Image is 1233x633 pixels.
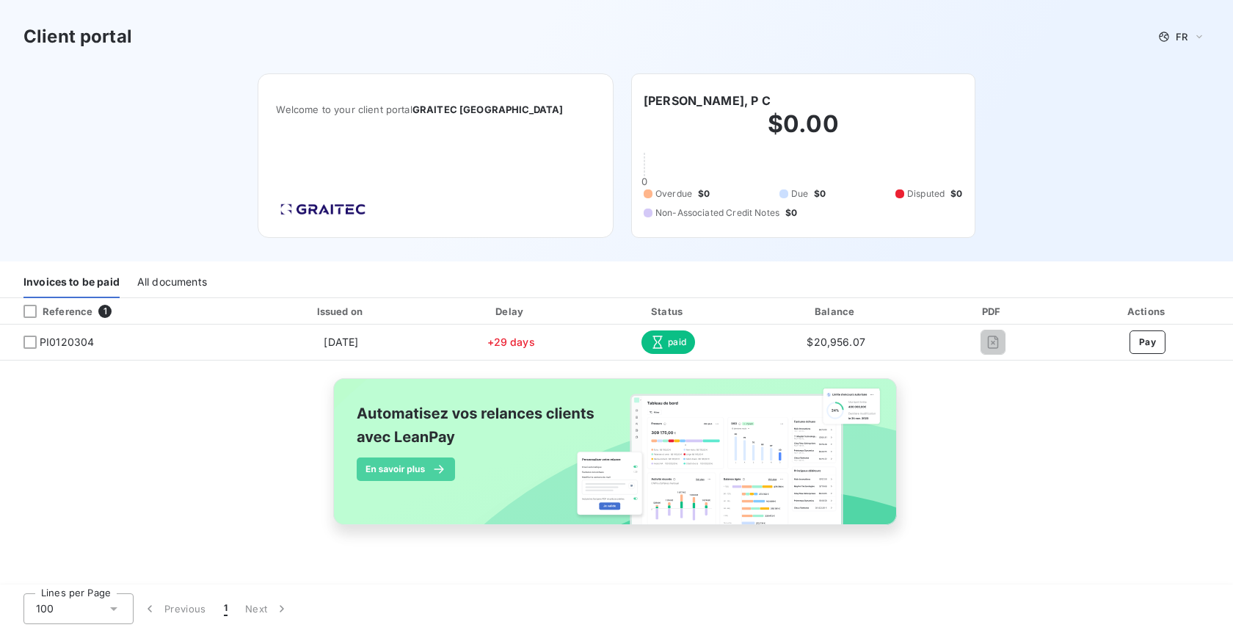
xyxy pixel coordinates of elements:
h6: [PERSON_NAME], P C [644,92,771,109]
span: 1 [224,601,228,616]
img: banner [320,369,913,550]
div: Actions [1065,304,1230,319]
span: $20,956.07 [807,336,865,348]
span: Welcome to your client portal [276,104,595,115]
span: $0 [814,187,826,200]
div: Invoices to be paid [23,267,120,298]
span: [DATE] [324,336,358,348]
div: Balance [752,304,920,319]
span: Disputed [907,187,945,200]
button: Next [236,593,298,624]
h3: Client portal [23,23,132,50]
span: FR [1176,31,1187,43]
div: Reference [12,305,92,318]
span: $0 [950,187,962,200]
span: Non-Associated Credit Notes [655,206,779,220]
button: Pay [1130,330,1165,354]
span: Due [791,187,808,200]
span: $0 [785,206,797,220]
div: PDF [926,304,1059,319]
span: 100 [36,601,54,616]
span: paid [641,330,695,354]
div: Issued on [252,304,431,319]
span: +29 days [487,336,535,348]
div: Delay [437,304,585,319]
span: $0 [698,187,710,200]
div: Status [591,304,746,319]
span: 1 [98,305,112,318]
button: 1 [215,593,236,624]
img: Company logo [276,199,370,220]
div: All documents [137,267,207,298]
span: Overdue [655,187,692,200]
span: PI0120304 [40,335,94,350]
span: 0 [641,176,647,187]
span: GRAITEC [GEOGRAPHIC_DATA] [412,104,564,115]
h2: $0.00 [644,109,963,153]
button: Previous [134,593,215,624]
